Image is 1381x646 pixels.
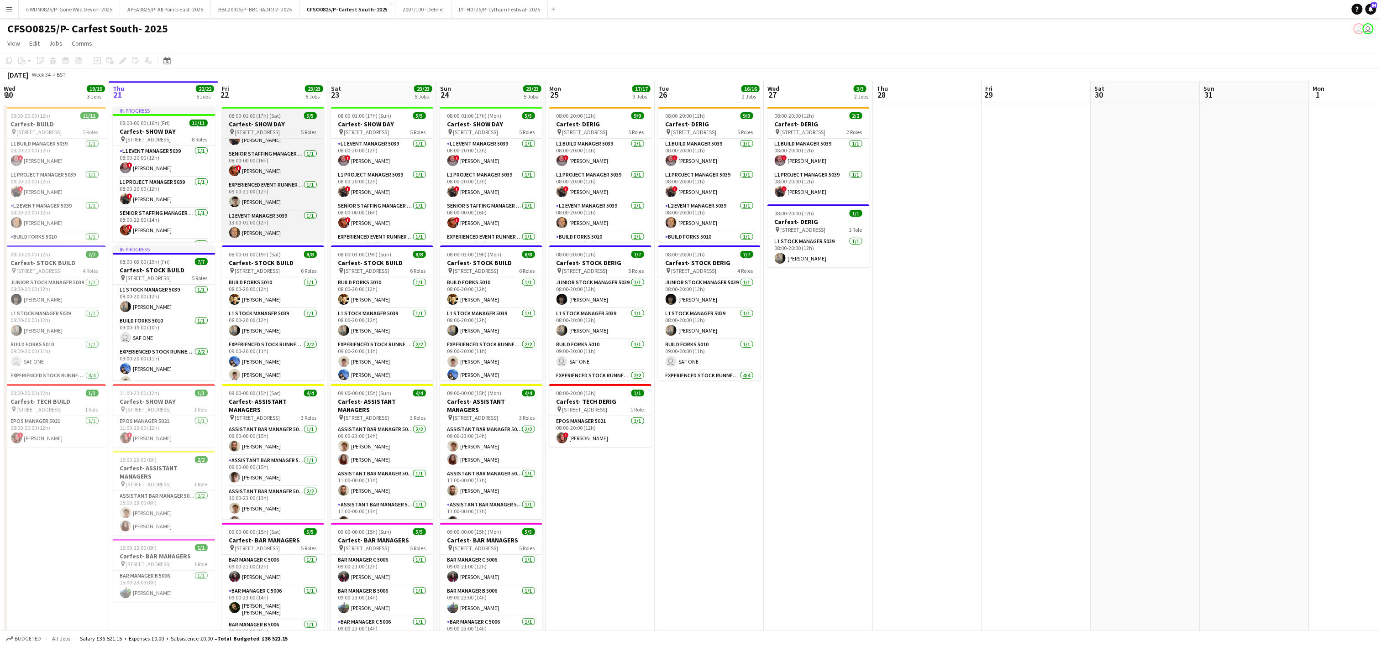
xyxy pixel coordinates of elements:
[740,251,753,258] span: 7/7
[4,339,106,370] app-card-role: Build Forks 50101/109:00-20:00 (11h) SAF ONE
[440,500,542,531] app-card-role: Assistant Bar Manager 50061/111:00-00:00 (13h)[PERSON_NAME]
[331,397,433,414] h3: Carfest- ASSISTANT MANAGERS
[18,186,23,192] span: !
[631,251,644,258] span: 7/7
[767,236,870,267] app-card-role: L1 Stock Manager 50391/108:00-20:00 (12h)[PERSON_NAME]
[549,339,651,370] app-card-role: Build Forks 50101/109:00-20:00 (11h) SAF ONE
[767,218,870,226] h3: Carfest- DERIG
[235,267,280,274] span: [STREET_ADDRESS]
[767,170,870,201] app-card-role: L1 Project Manager 50391/108:00-20:00 (12h)![PERSON_NAME]
[113,107,215,114] div: In progress
[331,245,433,380] app-job-card: 08:00-03:00 (19h) (Sun)8/8Carfest- STOCK BUILD [STREET_ADDRESS]6 RolesBuild Forks 50101/108:00-20...
[127,224,132,230] span: !
[331,536,433,544] h3: Carfest- BAR MANAGERS
[413,251,426,258] span: 8/8
[672,155,678,161] span: !
[120,456,157,463] span: 15:00-23:00 (8h)
[331,469,433,500] app-card-role: Assistant Bar Manager 50061/111:00-00:00 (13h)[PERSON_NAME]
[127,432,132,438] span: !
[68,37,96,49] a: Comms
[658,232,761,263] app-card-role: Build Forks 50101/109:00-20:00 (11h)
[304,251,317,258] span: 8/8
[453,414,499,421] span: [STREET_ADDRESS]
[4,277,106,308] app-card-role: Junior Stock Manager 50391/108:00-20:00 (12h)[PERSON_NAME]
[120,544,157,551] span: 15:00-23:00 (8h)
[740,112,753,119] span: 9/9
[126,481,171,488] span: [STREET_ADDRESS]
[222,384,324,519] app-job-card: 09:00-00:00 (15h) (Sat)4/4Carfest- ASSISTANT MANAGERS [STREET_ADDRESS]3 RolesAssistant Bar Manage...
[301,414,317,421] span: 3 Roles
[440,384,542,519] div: 09:00-00:00 (15h) (Mon)4/4Carfest- ASSISTANT MANAGERS [STREET_ADDRESS]3 RolesAssistant Bar Manage...
[229,528,281,535] span: 09:00-00:00 (15h) (Sat)
[447,528,502,535] span: 09:00-00:00 (15h) (Mon)
[29,39,40,47] span: Edit
[331,232,433,263] app-card-role: Experienced Event Runner 50121/109:00-21:00 (12h)
[113,316,215,347] app-card-role: Build Forks 50101/109:00-19:00 (10h) SAF ONE
[235,414,280,421] span: [STREET_ADDRESS]
[767,204,870,267] app-job-card: 08:00-20:00 (12h)1/1Carfest- DERIG [STREET_ADDRESS]1 RoleL1 Stock Manager 50391/108:00-20:00 (12h...
[562,129,608,135] span: [STREET_ADDRESS]
[194,481,208,488] span: 1 Role
[120,258,170,265] span: 08:00-03:00 (19h) (Fri)
[236,165,242,171] span: !
[4,170,106,201] app-card-role: L1 Project Manager 50391/108:00-20:00 (12h)![PERSON_NAME]
[222,245,324,380] app-job-card: 08:00-03:00 (19h) (Sat)8/8Carfest- STOCK BUILD [STREET_ADDRESS]6 RolesBuild Forks 50101/108:00-20...
[229,112,281,119] span: 08:00-01:00 (17h) (Sat)
[113,285,215,316] app-card-role: L1 Stock Manager 50391/108:00-20:00 (12h)[PERSON_NAME]
[113,384,215,447] div: 11:00-23:00 (12h)1/1Carfest- SHOW DAY [STREET_ADDRESS]1 RoleEPOS Manager 50211/111:00-23:00 (12h)...
[7,39,20,47] span: View
[331,107,433,242] app-job-card: 08:00-01:00 (17h) (Sun)5/5Carfest- SHOW DAY [STREET_ADDRESS]5 RolesL1 Event Manager 50391/108:00-...
[113,451,215,535] div: 15:00-23:00 (8h)2/2Carfest- ASSISTANT MANAGERS [STREET_ADDRESS]1 RoleAssistant Bar Manager 50062/...
[304,390,317,396] span: 4/4
[520,414,535,421] span: 3 Roles
[440,245,542,380] div: 08:00-03:00 (19h) (Mon)8/8Carfest- STOCK BUILD [STREET_ADDRESS]6 RolesBuild Forks 50101/108:00-20...
[549,120,651,128] h3: Carfest- DERIG
[222,120,324,128] h3: Carfest- SHOW DAY
[113,571,215,602] app-card-role: Bar Manager B 50061/115:00-23:00 (8h)[PERSON_NAME]
[767,107,870,201] app-job-card: 08:00-20:00 (12h)2/2Carfest- DERIG [STREET_ADDRESS]2 RolesL1 Build Manager 50391/108:00-20:00 (12...
[195,456,208,463] span: 2/2
[235,129,280,135] span: [STREET_ADDRESS]
[113,397,215,406] h3: Carfest- SHOW DAY
[83,129,99,135] span: 5 Roles
[345,155,351,161] span: !
[440,201,542,232] app-card-role: Senior Staffing Manager 50391/108:00-00:00 (16h)![PERSON_NAME]
[440,107,542,242] div: 08:00-01:00 (17h) (Mon)5/5Carfest- SHOW DAY [STREET_ADDRESS]5 RolesL1 Event Manager 50391/108:00-...
[113,107,215,242] div: In progress08:00-00:00 (16h) (Fri)11/11Carfest- SHOW DAY [STREET_ADDRESS]8 RolesL1 Event Manager ...
[331,384,433,519] app-job-card: 09:00-00:00 (15h) (Sun)4/4Carfest- ASSISTANT MANAGERS [STREET_ADDRESS]3 RolesAssistant Bar Manage...
[847,129,862,135] span: 2 Roles
[4,384,106,447] div: 08:00-20:00 (12h)1/1Carfest- TECH BUILD [STREET_ADDRESS]1 RoleEPOS Manager 50211/108:00-20:00 (12...
[195,258,208,265] span: 7/7
[113,539,215,602] app-job-card: 15:00-23:00 (8h)1/1Carfest- BAR MANAGERS [STREET_ADDRESS]1 RoleBar Manager B 50061/115:00-23:00 (...
[522,112,535,119] span: 5/5
[454,217,460,223] span: !
[195,544,208,551] span: 1/1
[80,112,99,119] span: 11/11
[304,112,317,119] span: 5/5
[781,226,826,233] span: [STREET_ADDRESS]
[440,139,542,170] app-card-role: L1 Event Manager 50391/108:00-20:00 (12h)![PERSON_NAME]
[563,155,569,161] span: !
[229,390,281,396] span: 09:00-00:00 (15h) (Sat)
[850,112,862,119] span: 2/2
[549,107,651,242] app-job-card: 08:00-20:00 (12h)9/9Carfest- DERIG [STREET_ADDRESS]5 RolesL1 Build Manager 50391/108:00-20:00 (12...
[549,384,651,447] app-job-card: 08:00-20:00 (12h)1/1Carfest- TECH DERIG [STREET_ADDRESS]1 RoleEPOS Manager 50211/108:00-20:00 (12...
[113,245,215,380] div: In progress08:00-03:00 (19h) (Fri)7/7Carfest- STOCK BUILD [STREET_ADDRESS]5 RolesL1 Stock Manager...
[189,120,208,126] span: 11/11
[120,0,211,18] button: APEA0825/P- All Points East- 2025
[549,416,651,447] app-card-role: EPOS Manager 50211/108:00-20:00 (12h)![PERSON_NAME]
[781,129,826,135] span: [STREET_ADDRESS]
[17,267,62,274] span: [STREET_ADDRESS]
[410,545,426,552] span: 5 Roles
[11,112,51,119] span: 08:00-20:00 (12h)
[331,339,433,384] app-card-role: Experienced Stock Runner 50122/209:00-20:00 (11h)[PERSON_NAME][PERSON_NAME]
[331,424,433,469] app-card-role: Assistant Bar Manager 50062/209:00-23:00 (14h)[PERSON_NAME][PERSON_NAME]
[18,155,23,161] span: !
[211,0,299,18] button: BBC20925/P- BBC RADIO 2- 2025
[549,245,651,380] app-job-card: 08:00-20:00 (12h)7/7Carfest- STOCK DERIG [STREET_ADDRESS]5 RolesJunior Stock Manager 50391/108:00...
[113,347,215,391] app-card-role: Experienced Stock Runner 50122/209:00-20:00 (11h)[PERSON_NAME][PERSON_NAME]
[454,186,460,192] span: !
[331,259,433,267] h3: Carfest- STOCK BUILD
[447,390,502,396] span: 09:00-00:00 (15h) (Mon)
